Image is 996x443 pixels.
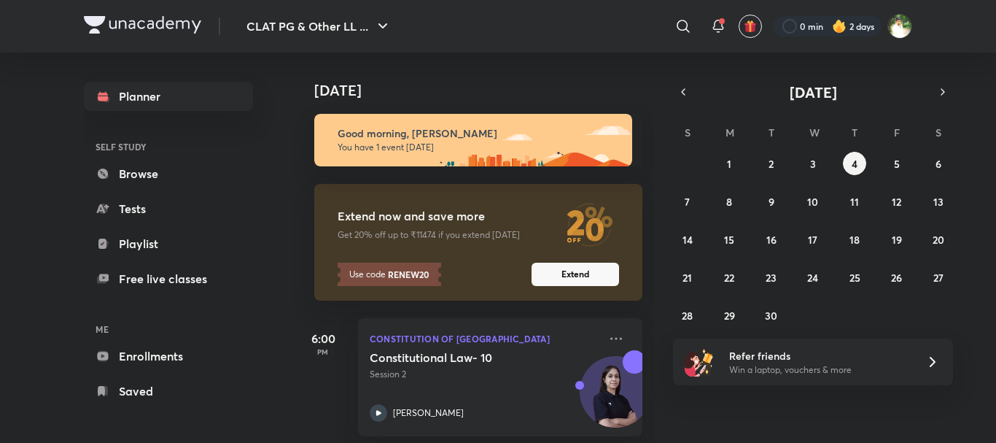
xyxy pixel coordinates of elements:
[685,347,714,377] img: referral
[370,368,599,381] p: Session 2
[84,82,253,111] a: Planner
[338,142,619,153] p: You have 1 event [DATE]
[843,152,866,175] button: September 4, 2025
[892,195,901,209] abbr: September 12, 2025
[933,195,944,209] abbr: September 13, 2025
[693,82,933,102] button: [DATE]
[850,195,859,209] abbr: September 11, 2025
[766,233,777,247] abbr: September 16, 2025
[676,266,699,289] button: September 21, 2025
[832,19,847,34] img: streak
[370,350,551,365] h5: Constitutional Law- 10
[84,377,253,406] a: Saved
[717,228,741,251] button: September 15, 2025
[801,152,825,175] button: September 3, 2025
[729,348,909,363] h6: Refer friends
[676,228,699,251] button: September 14, 2025
[84,16,201,34] img: Company Logo
[676,304,699,327] button: September 28, 2025
[852,157,857,171] abbr: September 4, 2025
[676,190,699,213] button: September 7, 2025
[84,264,253,293] a: Free live classes
[887,14,912,39] img: Harshal Jadhao
[933,233,944,247] abbr: September 20, 2025
[682,271,692,285] abbr: September 21, 2025
[685,126,690,139] abbr: Sunday
[84,134,253,159] h6: SELF STUDY
[682,309,693,323] abbr: September 28, 2025
[370,330,599,347] p: Constitution of [GEOGRAPHIC_DATA]
[801,266,825,289] button: September 24, 2025
[843,266,866,289] button: September 25, 2025
[765,309,777,323] abbr: September 30, 2025
[724,271,734,285] abbr: September 22, 2025
[885,228,909,251] button: September 19, 2025
[892,233,902,247] abbr: September 19, 2025
[760,266,783,289] button: September 23, 2025
[885,190,909,213] button: September 12, 2025
[760,228,783,251] button: September 16, 2025
[717,190,741,213] button: September 8, 2025
[238,12,400,41] button: CLAT PG & Other LL ...
[807,195,818,209] abbr: September 10, 2025
[769,195,774,209] abbr: September 9, 2025
[760,190,783,213] button: September 9, 2025
[885,266,909,289] button: September 26, 2025
[852,126,857,139] abbr: Thursday
[927,190,950,213] button: September 13, 2025
[891,271,902,285] abbr: September 26, 2025
[894,157,900,171] abbr: September 5, 2025
[84,317,253,342] h6: ME
[338,127,619,140] h6: Good morning, [PERSON_NAME]
[294,330,352,347] h5: 6:00
[532,263,619,286] button: Extend
[935,126,941,139] abbr: Saturday
[717,266,741,289] button: September 22, 2025
[729,363,909,377] p: Win a laptop, vouchers & more
[84,342,253,371] a: Enrollments
[338,229,561,241] p: Get 20% off up to ₹11474 if you extend [DATE]
[717,152,741,175] button: September 1, 2025
[894,126,900,139] abbr: Friday
[294,347,352,356] p: PM
[685,195,690,209] abbr: September 7, 2025
[727,157,731,171] abbr: September 1, 2025
[338,209,561,224] h5: Extend now and save more
[933,271,944,285] abbr: September 27, 2025
[760,304,783,327] button: September 30, 2025
[724,309,735,323] abbr: September 29, 2025
[769,126,774,139] abbr: Tuesday
[682,233,693,247] abbr: September 14, 2025
[927,228,950,251] button: September 20, 2025
[849,271,860,285] abbr: September 25, 2025
[725,126,734,139] abbr: Monday
[580,364,650,434] img: Avatar
[744,20,757,33] img: avatar
[739,15,762,38] button: avatar
[790,82,837,102] span: [DATE]
[769,157,774,171] abbr: September 2, 2025
[561,196,619,254] img: Extend now and save more
[810,157,816,171] abbr: September 3, 2025
[84,194,253,223] a: Tests
[935,157,941,171] abbr: September 6, 2025
[84,159,253,188] a: Browse
[314,114,632,166] img: morning
[314,82,657,99] h4: [DATE]
[84,16,201,37] a: Company Logo
[843,228,866,251] button: September 18, 2025
[927,152,950,175] button: September 6, 2025
[849,233,860,247] abbr: September 18, 2025
[927,266,950,289] button: September 27, 2025
[766,271,777,285] abbr: September 23, 2025
[809,126,820,139] abbr: Wednesday
[760,152,783,175] button: September 2, 2025
[843,190,866,213] button: September 11, 2025
[801,190,825,213] button: September 10, 2025
[338,263,441,286] p: Use code
[724,233,734,247] abbr: September 15, 2025
[84,229,253,258] a: Playlist
[726,195,732,209] abbr: September 8, 2025
[393,407,464,420] p: [PERSON_NAME]
[801,228,825,251] button: September 17, 2025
